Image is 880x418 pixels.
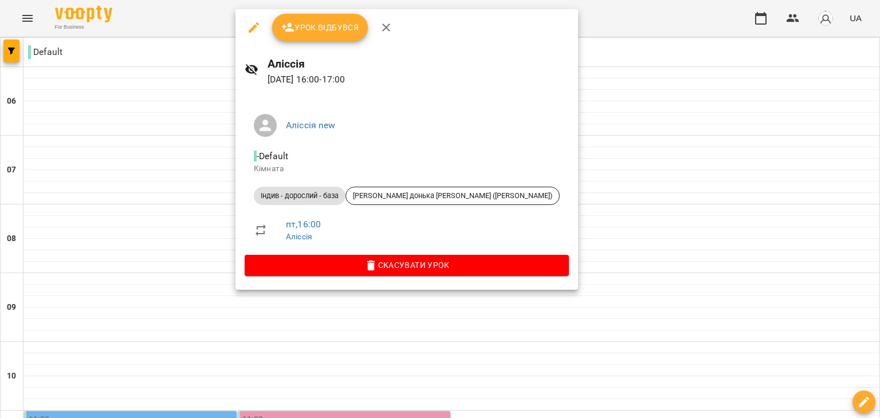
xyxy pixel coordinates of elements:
[345,187,560,205] div: [PERSON_NAME] донька [PERSON_NAME] ([PERSON_NAME])
[254,258,560,272] span: Скасувати Урок
[268,73,569,86] p: [DATE] 16:00 - 17:00
[245,255,569,275] button: Скасувати Урок
[254,151,290,161] span: - Default
[286,232,312,241] a: Аліссія
[281,21,359,34] span: Урок відбувся
[254,163,560,175] p: Кімната
[286,120,336,131] a: Аліссія new
[286,219,321,230] a: пт , 16:00
[346,191,559,201] span: [PERSON_NAME] донька [PERSON_NAME] ([PERSON_NAME])
[268,55,569,73] h6: Аліссія
[272,14,368,41] button: Урок відбувся
[254,191,345,201] span: Індив - дорослий - база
